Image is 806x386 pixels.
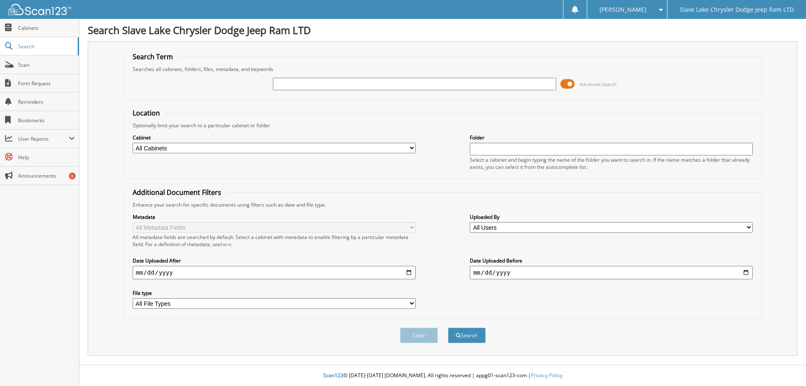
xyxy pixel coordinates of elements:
[133,289,416,297] label: File type
[128,66,757,73] div: Searches all cabinets, folders, files, metadata, and keywords
[128,108,164,118] legend: Location
[18,172,75,179] span: Announcements
[133,266,416,279] input: start
[18,24,75,32] span: Cabinets
[133,134,416,141] label: Cabinet
[531,372,563,379] a: Privacy Policy
[88,23,798,37] h1: Search Slave Lake Chrysler Dodge Jeep Ram LTD
[133,234,416,248] div: All metadata fields are searched by default. Select a cabinet with metadata to enable filtering b...
[18,135,69,142] span: User Reports
[18,43,73,50] span: Search
[128,52,177,61] legend: Search Term
[221,241,232,248] a: here
[18,117,75,124] span: Bookmarks
[133,213,416,221] label: Metadata
[400,328,438,343] button: Clear
[680,7,794,12] span: Slave Lake Chrysler Dodge Jeep Ram LTD
[599,7,646,12] span: [PERSON_NAME]
[79,365,806,386] div: © [DATE]-[DATE] [DOMAIN_NAME]. All rights reserved | appg01-scan123-com |
[133,257,416,264] label: Date Uploaded After
[18,154,75,161] span: Help
[470,134,753,141] label: Folder
[128,188,225,197] legend: Additional Document Filters
[8,4,71,15] img: scan123-logo-white.svg
[470,213,753,221] label: Uploaded By
[448,328,486,343] button: Search
[18,98,75,105] span: Reminders
[128,122,757,129] div: Optionally limit your search to a particular cabinet or folder
[128,201,757,208] div: Enhance your search for specific documents using filters such as date and file type.
[18,61,75,68] span: Scan
[470,266,753,279] input: end
[323,372,343,379] span: Scan123
[579,81,617,87] span: Advanced Search
[470,257,753,264] label: Date Uploaded Before
[470,156,753,171] div: Select a cabinet and begin typing the name of the folder you want to search in. If the name match...
[69,173,76,179] div: 8
[18,80,75,87] span: Form Request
